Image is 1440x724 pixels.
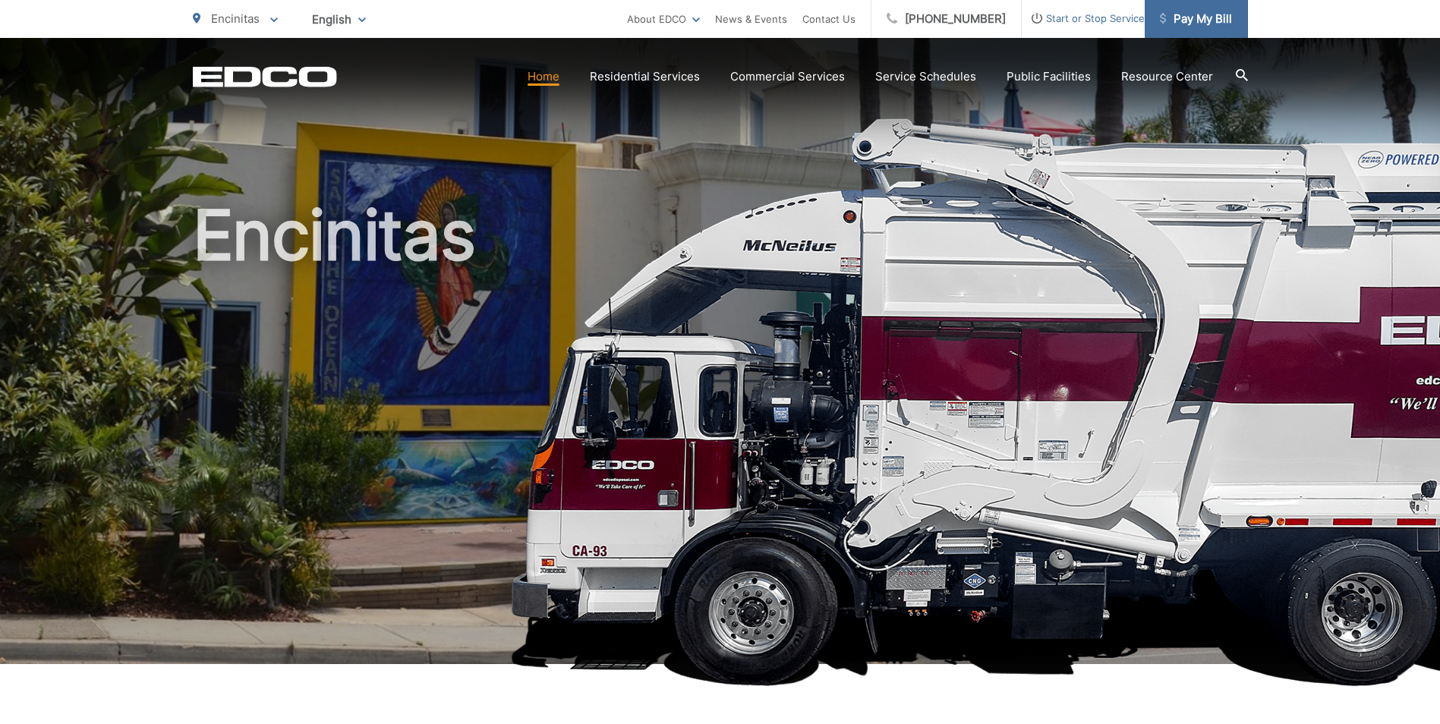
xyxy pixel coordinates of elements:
a: Public Facilities [1007,68,1091,86]
span: Encinitas [211,11,260,26]
a: EDCD logo. Return to the homepage. [193,66,337,87]
a: Commercial Services [730,68,845,86]
span: English [301,6,377,33]
h1: Encinitas [193,197,1248,678]
span: Pay My Bill [1160,10,1232,28]
a: News & Events [715,10,787,28]
a: Home [528,68,559,86]
a: Residential Services [590,68,700,86]
a: Service Schedules [875,68,976,86]
a: Resource Center [1121,68,1213,86]
a: About EDCO [627,10,700,28]
a: Contact Us [802,10,855,28]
